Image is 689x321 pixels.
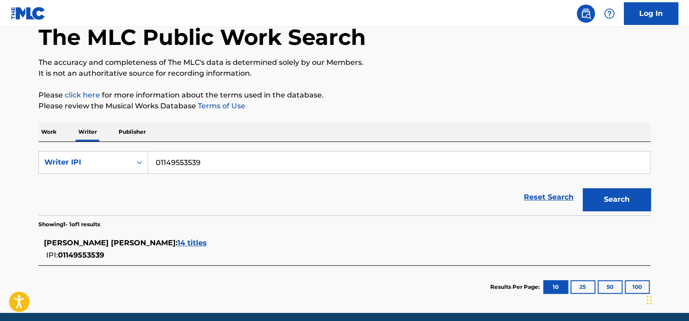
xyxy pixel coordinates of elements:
[519,187,578,207] a: Reset Search
[38,220,100,229] p: Showing 1 - 1 of 1 results
[644,277,689,321] iframe: Chat Widget
[38,24,366,51] h1: The MLC Public Work Search
[116,122,148,141] p: Publisher
[38,68,651,79] p: It is not an authoritative source for recording information.
[177,238,207,247] span: 14 titles
[38,122,59,141] p: Work
[646,287,652,314] div: Drag
[76,122,100,141] p: Writer
[604,8,615,19] img: help
[38,101,651,112] p: Please review the Musical Works Database
[11,7,46,20] img: MLC Logo
[570,280,595,294] button: 25
[600,5,618,23] div: Help
[44,238,177,247] span: [PERSON_NAME] [PERSON_NAME] :
[38,57,651,68] p: The accuracy and completeness of The MLC's data is determined solely by our Members.
[196,102,245,110] a: Terms of Use
[624,2,678,25] a: Log In
[625,280,650,294] button: 100
[543,280,568,294] button: 10
[598,280,622,294] button: 50
[46,251,58,259] span: IPI:
[38,90,651,101] p: Please for more information about the terms used in the database.
[583,188,651,211] button: Search
[577,5,595,23] a: Public Search
[58,251,104,259] span: 01149553539
[580,8,591,19] img: search
[38,151,651,215] form: Search Form
[65,91,100,99] a: click here
[44,157,126,168] div: Writer IPI
[490,283,542,291] p: Results Per Page:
